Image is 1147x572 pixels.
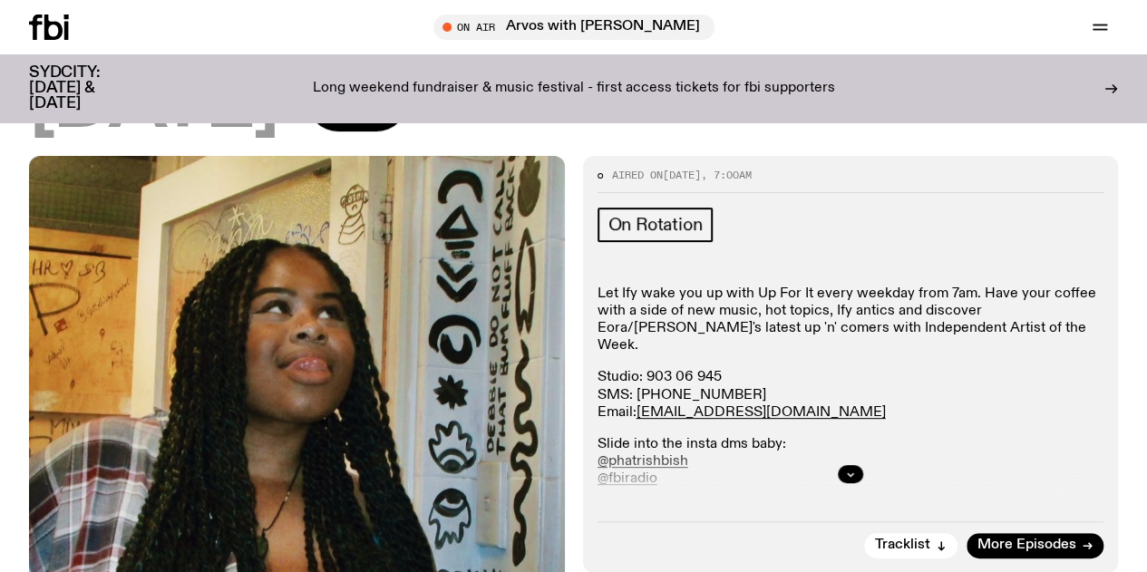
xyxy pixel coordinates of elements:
span: [DATE] [29,68,277,141]
p: Studio: 903 06 945 SMS: [PHONE_NUMBER] Email: [598,369,1104,422]
a: More Episodes [967,533,1103,558]
span: , 7:00am [701,168,752,182]
a: On Rotation [598,208,714,242]
span: More Episodes [977,538,1076,552]
span: [DATE] [663,168,701,182]
h3: SYDCITY: [DATE] & [DATE] [29,65,145,111]
p: Long weekend fundraiser & music festival - first access tickets for fbi supporters [313,81,835,97]
span: On Rotation [608,215,703,235]
button: On AirArvos with [PERSON_NAME] [433,15,714,40]
span: Aired on [612,168,663,182]
p: Slide into the insta dms baby: [598,436,1104,489]
span: Tracklist [875,538,930,552]
button: Tracklist [864,533,957,558]
a: [EMAIL_ADDRESS][DOMAIN_NAME] [637,405,886,420]
p: Let Ify wake you up with Up For It every weekday from 7am. Have your coffee with a side of new mu... [598,286,1104,355]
